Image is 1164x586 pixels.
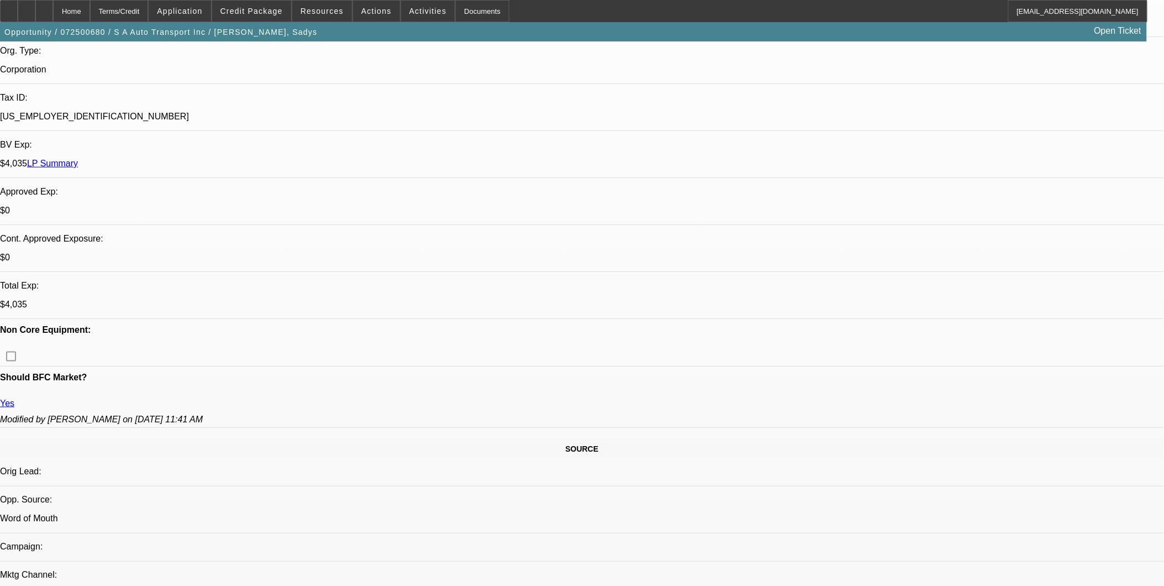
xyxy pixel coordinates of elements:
[409,7,447,15] span: Activities
[401,1,455,22] button: Activities
[292,1,352,22] button: Resources
[157,7,202,15] span: Application
[220,7,283,15] span: Credit Package
[4,28,318,36] span: Opportunity / 072500680 / S A Auto Transport Inc / [PERSON_NAME], Sadys
[361,7,392,15] span: Actions
[212,1,291,22] button: Credit Package
[301,7,344,15] span: Resources
[353,1,400,22] button: Actions
[1090,22,1146,40] a: Open Ticket
[149,1,210,22] button: Application
[27,159,78,168] a: LP Summary
[566,445,599,454] span: SOURCE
